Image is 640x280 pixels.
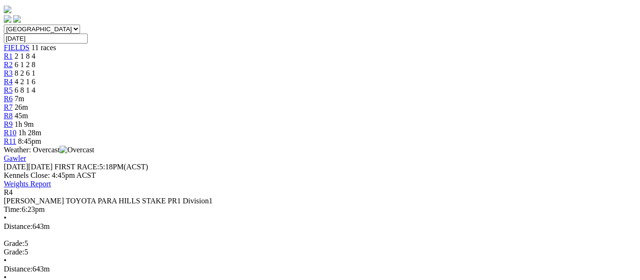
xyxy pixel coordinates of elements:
input: Select date [4,34,88,44]
span: 45m [15,112,28,120]
img: logo-grsa-white.png [4,6,11,13]
span: 8 2 6 1 [15,69,36,77]
div: 643m [4,222,636,231]
span: [DATE] [4,163,53,171]
span: Grade: [4,239,25,247]
a: R1 [4,52,13,60]
div: [PERSON_NAME] TOYOTA PARA HILLS STAKE PR1 Division1 [4,197,636,205]
span: Time: [4,205,22,213]
img: twitter.svg [13,15,21,23]
div: 6:23pm [4,205,636,214]
span: 8:45pm [18,137,41,145]
div: 643m [4,265,636,273]
img: Overcast [60,146,94,154]
span: 11 races [31,44,56,52]
span: 5:18PM(ACST) [54,163,148,171]
a: R2 [4,61,13,69]
a: R8 [4,112,13,120]
a: R7 [4,103,13,111]
a: Weights Report [4,180,51,188]
a: R11 [4,137,16,145]
span: Grade: [4,248,25,256]
a: R5 [4,86,13,94]
span: • [4,256,7,264]
a: R6 [4,95,13,103]
div: 5 [4,239,636,248]
a: R3 [4,69,13,77]
span: FIRST RACE: [54,163,99,171]
span: Weather: Overcast [4,146,94,154]
span: 6 1 2 8 [15,61,36,69]
span: Distance: [4,222,32,230]
span: [DATE] [4,163,28,171]
a: R4 [4,78,13,86]
a: Gawler [4,154,26,162]
span: R4 [4,188,13,196]
div: Kennels Close: 4:45pm ACST [4,171,636,180]
span: 4 2 1 6 [15,78,36,86]
a: R10 [4,129,17,137]
span: 6 8 1 4 [15,86,36,94]
img: facebook.svg [4,15,11,23]
span: 1h 28m [18,129,41,137]
span: • [4,214,7,222]
span: 7m [15,95,24,103]
div: 5 [4,248,636,256]
span: 26m [15,103,28,111]
span: 1h 9m [15,120,34,128]
span: Distance: [4,265,32,273]
a: R9 [4,120,13,128]
span: 2 1 8 4 [15,52,36,60]
a: FIELDS [4,44,29,52]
